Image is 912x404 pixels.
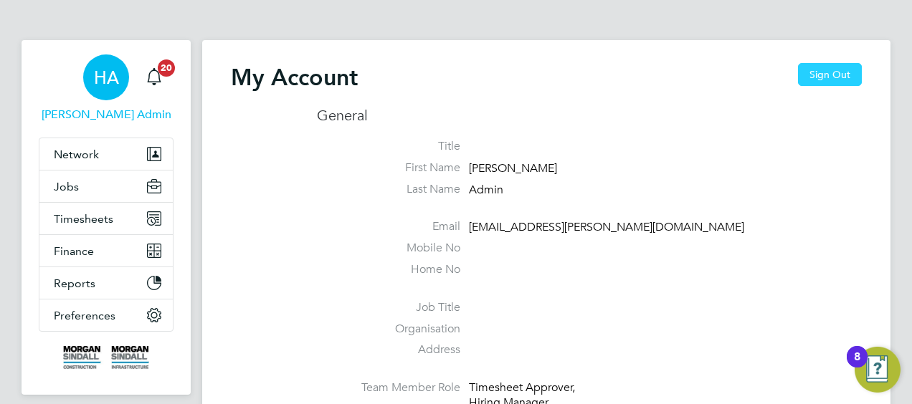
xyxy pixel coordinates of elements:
[317,342,460,357] label: Address
[317,219,460,234] label: Email
[317,241,460,256] label: Mobile No
[317,182,460,197] label: Last Name
[140,54,168,100] a: 20
[317,300,460,315] label: Job Title
[39,106,174,123] span: Hays Admin
[317,139,460,154] label: Title
[317,262,460,277] label: Home No
[317,160,460,175] label: First Name
[39,267,173,299] button: Reports
[54,212,113,226] span: Timesheets
[54,276,95,290] span: Reports
[855,347,901,393] button: Open Resource Center, 8 new notifications
[94,68,119,87] span: HA
[231,63,358,92] h2: My Account
[317,322,460,337] label: Organisation
[39,54,174,123] a: HA[PERSON_NAME] Admin
[39,235,173,266] button: Finance
[63,346,149,369] img: morgansindall-logo-retina.png
[39,170,173,202] button: Jobs
[469,183,503,197] span: Admin
[798,63,862,86] button: Sign Out
[39,138,173,170] button: Network
[54,244,94,258] span: Finance
[469,221,744,235] span: [EMAIL_ADDRESS][PERSON_NAME][DOMAIN_NAME]
[317,106,862,125] h3: General
[469,161,557,175] span: [PERSON_NAME]
[39,203,173,234] button: Timesheets
[854,357,860,375] div: 8
[158,59,175,77] span: 20
[39,346,174,369] a: Go to home page
[54,309,115,322] span: Preferences
[22,40,191,395] nav: Main navigation
[317,380,460,395] label: Team Member Role
[54,180,79,193] span: Jobs
[54,148,99,161] span: Network
[39,299,173,331] button: Preferences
